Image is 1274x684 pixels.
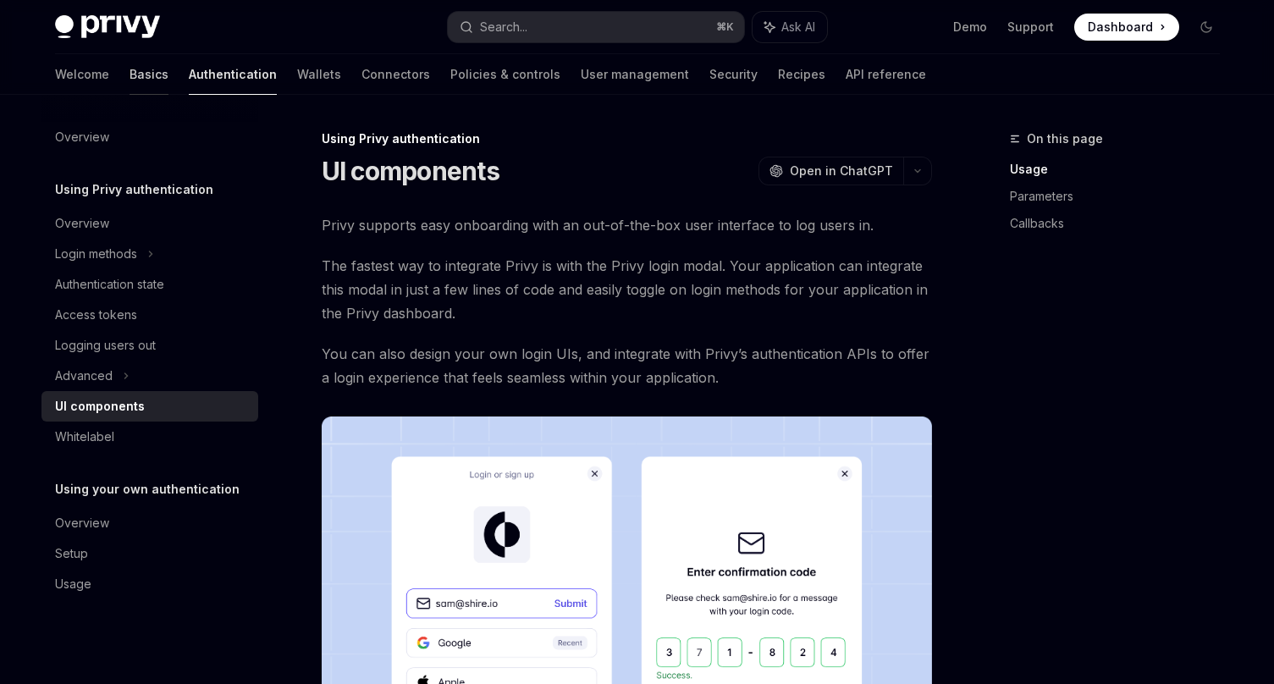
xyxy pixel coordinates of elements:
[55,179,213,200] h5: Using Privy authentication
[1088,19,1153,36] span: Dashboard
[55,366,113,386] div: Advanced
[55,543,88,564] div: Setup
[55,54,109,95] a: Welcome
[41,569,258,599] a: Usage
[1010,183,1233,210] a: Parameters
[55,479,240,499] h5: Using your own authentication
[1007,19,1054,36] a: Support
[41,538,258,569] a: Setup
[322,213,932,237] span: Privy supports easy onboarding with an out-of-the-box user interface to log users in.
[41,269,258,300] a: Authentication state
[448,12,744,42] button: Search...⌘K
[41,300,258,330] a: Access tokens
[480,17,527,37] div: Search...
[41,508,258,538] a: Overview
[55,127,109,147] div: Overview
[1027,129,1103,149] span: On this page
[758,157,903,185] button: Open in ChatGPT
[41,122,258,152] a: Overview
[297,54,341,95] a: Wallets
[450,54,560,95] a: Policies & controls
[55,427,114,447] div: Whitelabel
[753,12,827,42] button: Ask AI
[41,391,258,422] a: UI components
[716,20,734,34] span: ⌘ K
[55,513,109,533] div: Overview
[189,54,277,95] a: Authentication
[1010,210,1233,237] a: Callbacks
[322,130,932,147] div: Using Privy authentication
[130,54,168,95] a: Basics
[1074,14,1179,41] a: Dashboard
[322,342,932,389] span: You can also design your own login UIs, and integrate with Privy’s authentication APIs to offer a...
[781,19,815,36] span: Ask AI
[581,54,689,95] a: User management
[322,156,499,186] h1: UI components
[55,274,164,295] div: Authentication state
[41,208,258,239] a: Overview
[1010,156,1233,183] a: Usage
[55,396,145,416] div: UI components
[55,305,137,325] div: Access tokens
[778,54,825,95] a: Recipes
[41,330,258,361] a: Logging users out
[953,19,987,36] a: Demo
[790,163,893,179] span: Open in ChatGPT
[55,574,91,594] div: Usage
[709,54,758,95] a: Security
[55,15,160,39] img: dark logo
[846,54,926,95] a: API reference
[55,335,156,356] div: Logging users out
[55,213,109,234] div: Overview
[322,254,932,325] span: The fastest way to integrate Privy is with the Privy login modal. Your application can integrate ...
[55,244,137,264] div: Login methods
[1193,14,1220,41] button: Toggle dark mode
[361,54,430,95] a: Connectors
[41,422,258,452] a: Whitelabel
